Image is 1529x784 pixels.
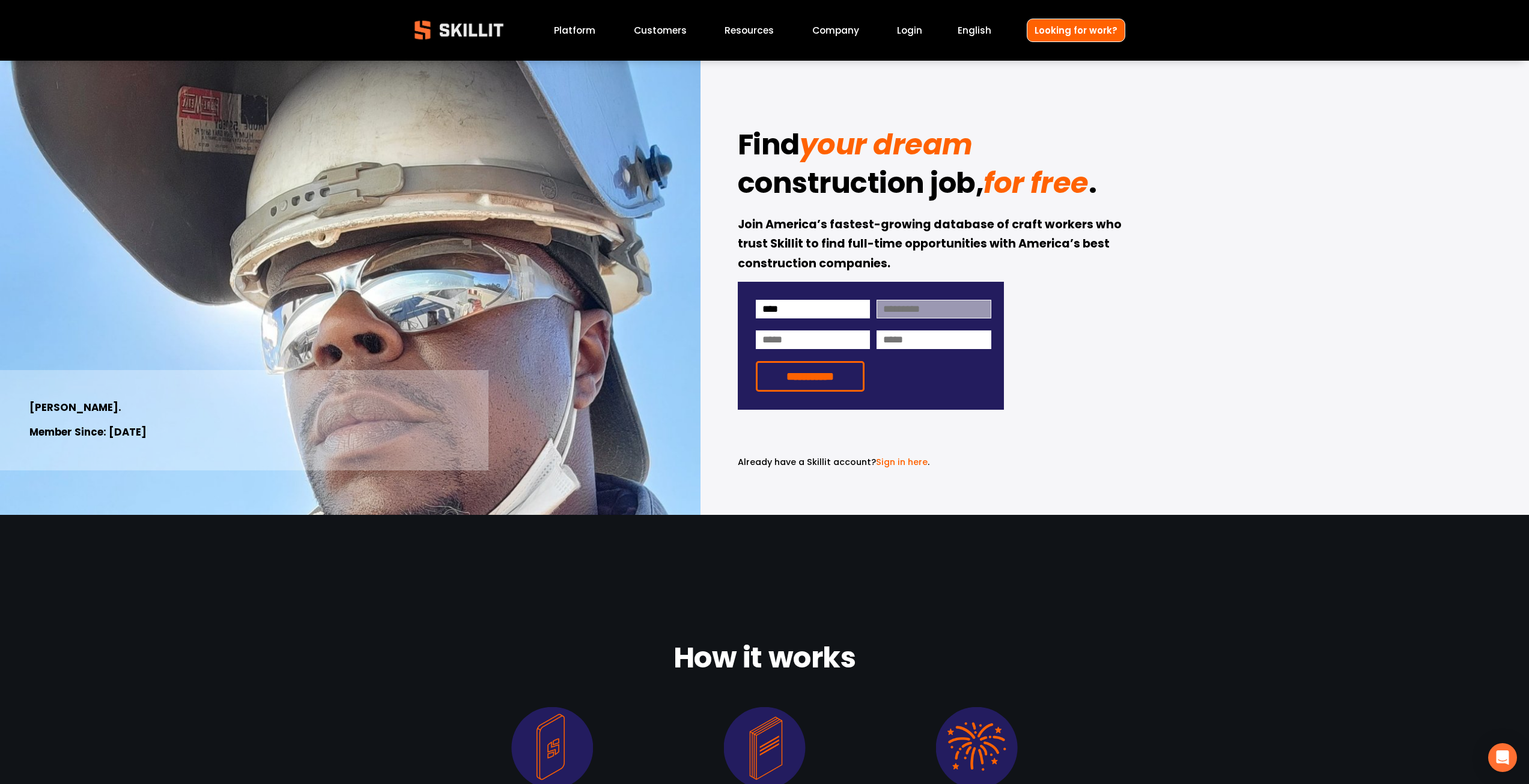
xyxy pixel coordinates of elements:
[876,456,928,468] a: Sign in here
[738,161,984,210] strong: construction job,
[800,124,973,165] em: your dream
[404,12,514,48] img: Skillit
[725,23,774,37] span: Resources
[725,22,774,38] a: folder dropdown
[1027,19,1125,42] a: Looking for work?
[29,400,121,417] strong: [PERSON_NAME].
[554,22,595,38] a: Platform
[738,216,1124,275] strong: Join America’s fastest-growing database of craft workers who trust Skillit to find full-time oppo...
[983,163,1088,203] em: for free
[1089,161,1097,210] strong: .
[897,22,922,38] a: Login
[673,636,856,685] strong: How it works
[738,456,876,468] span: Already have a Skillit account?
[738,455,1004,469] p: .
[634,22,687,38] a: Customers
[738,123,800,172] strong: Find
[29,424,147,442] strong: Member Since: [DATE]
[1488,743,1517,772] div: Open Intercom Messenger
[958,23,991,37] span: English
[958,22,991,38] div: language picker
[812,22,859,38] a: Company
